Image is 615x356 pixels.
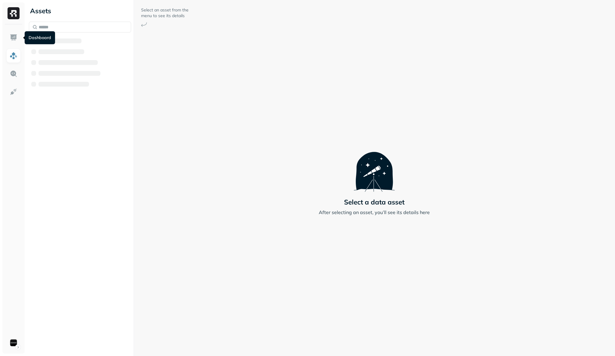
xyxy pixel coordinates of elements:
img: Sonos [9,339,18,347]
p: After selecting an asset, you’ll see its details here [319,209,430,216]
div: Dashboard [25,31,55,44]
img: Dashboard [10,34,17,41]
div: Assets [29,6,131,16]
img: Telescope [354,140,395,192]
p: Select a data asset [344,198,404,206]
img: Assets [10,52,17,60]
img: Integrations [10,88,17,96]
img: Ryft [8,7,20,19]
img: Arrow [141,22,147,27]
p: Select an asset from the menu to see its details [141,7,189,19]
img: Query Explorer [10,70,17,78]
